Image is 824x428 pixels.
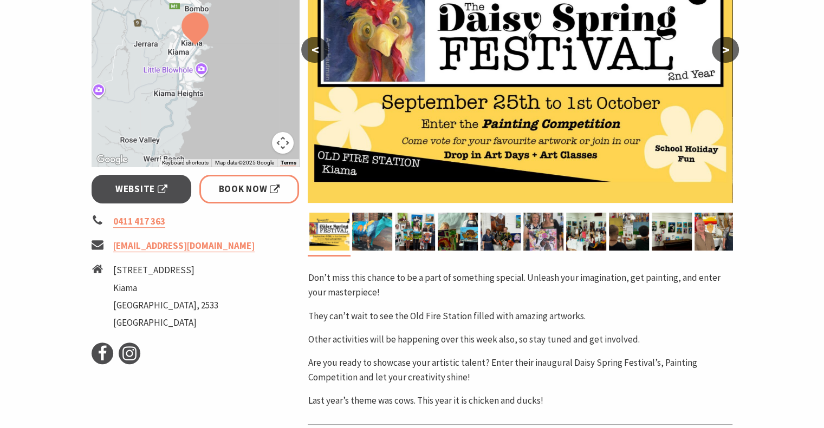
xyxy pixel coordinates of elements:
button: Keyboard shortcuts [161,159,208,167]
a: 0411 417 363 [113,215,165,228]
img: Daisy Spring Festival [395,213,435,251]
span: Map data ©2025 Google [215,160,274,166]
li: [STREET_ADDRESS] [113,263,218,278]
p: They can’t wait to see the Old Fire Station filled with amazing artworks. [308,309,732,324]
li: [GEOGRAPHIC_DATA], 2533 [113,298,218,313]
img: Daisy Spring Festival [695,213,735,251]
img: Daisy Spring Festival [609,213,649,251]
a: Terms (opens in new tab) [280,160,296,166]
img: Google [94,153,130,167]
a: Book Now [199,175,300,203]
li: [GEOGRAPHIC_DATA] [113,315,218,330]
button: Map camera controls [272,132,294,154]
a: [EMAIL_ADDRESS][DOMAIN_NAME] [113,240,255,252]
a: Website [92,175,192,203]
p: Last year’s theme was cows. This year it is chicken and ducks! [308,393,732,408]
span: Website [115,182,167,196]
p: Other activities will be happening over this week also, so stay tuned and get involved. [308,332,732,347]
p: Don’t miss this chance to be a part of something special. Unleash your imagination, get painting,... [308,271,732,300]
img: Dairy Cow Art [352,213,392,251]
button: < [301,37,328,63]
img: Daisy Spring Festival [566,213,606,251]
a: Open this area in Google Maps (opens a new window) [94,153,130,167]
img: Daisy Spring Festival [652,213,692,251]
p: Are you ready to showcase your artistic talent? Enter their inaugural Daisy Spring Festival’s, Pa... [308,355,732,385]
span: Book Now [219,182,280,196]
button: > [712,37,739,63]
li: Kiama [113,281,218,295]
img: Daisy Spring Festival [481,213,521,251]
img: Daisy Spring Festival [523,213,563,251]
img: Daisy Spring Festival [438,213,478,251]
